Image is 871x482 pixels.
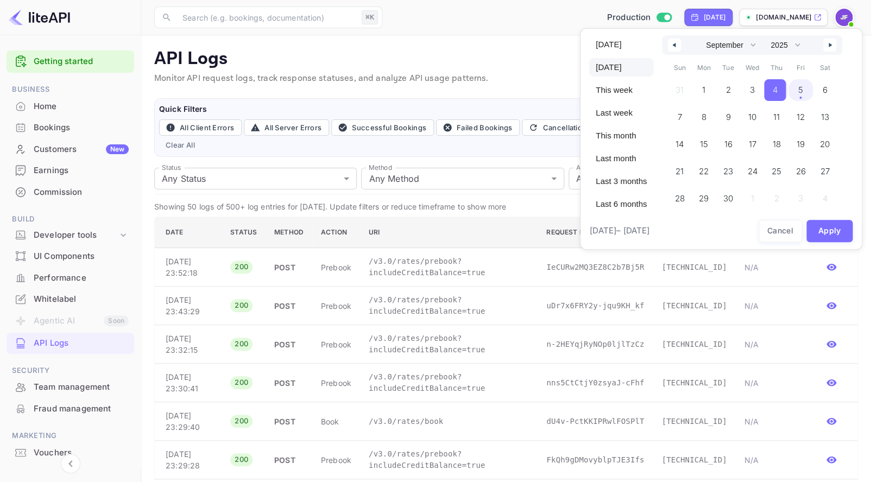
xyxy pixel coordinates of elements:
button: 11 [764,104,788,125]
span: [DATE] – [DATE] [590,225,649,237]
span: 8 [702,107,706,127]
span: Sat [813,59,837,77]
button: 29 [692,185,716,207]
span: 25 [772,162,781,181]
button: 27 [813,158,837,180]
button: [DATE] [589,35,653,54]
button: 4 [764,77,788,98]
span: 29 [699,189,709,208]
button: 28 [667,185,692,207]
span: 26 [796,162,805,181]
span: 14 [676,135,684,154]
button: 15 [692,131,716,153]
button: 5 [788,77,813,98]
span: 11 [773,107,780,127]
button: This week [589,81,653,99]
button: Apply [806,220,853,242]
button: 17 [740,131,765,153]
span: 6 [822,80,827,100]
button: 21 [667,158,692,180]
span: 5 [798,80,803,100]
span: 3 [750,80,755,100]
button: 16 [716,131,740,153]
button: 13 [813,104,837,125]
button: 14 [667,131,692,153]
button: Last 3 months [589,172,653,191]
button: 20 [813,131,837,153]
span: 4 [773,80,778,100]
span: Tue [716,59,740,77]
button: 9 [716,104,740,125]
span: 17 [748,135,756,154]
button: 25 [764,158,788,180]
button: 3 [740,77,765,98]
button: Last 6 months [589,195,653,213]
button: 8 [692,104,716,125]
button: 30 [716,185,740,207]
span: Thu [764,59,788,77]
button: 12 [788,104,813,125]
span: 16 [724,135,732,154]
span: 21 [676,162,684,181]
span: 18 [772,135,780,154]
button: 6 [813,77,837,98]
span: 30 [723,189,733,208]
span: 19 [797,135,805,154]
button: This month [589,126,653,145]
button: 2 [716,77,740,98]
span: Sun [667,59,692,77]
span: 2 [725,80,730,100]
span: 23 [723,162,733,181]
span: Wed [740,59,765,77]
button: Cancel [759,220,802,242]
span: 10 [748,107,756,127]
span: 20 [820,135,830,154]
button: Last week [589,104,653,122]
span: 27 [820,162,829,181]
button: 24 [740,158,765,180]
span: Fri [788,59,813,77]
span: 22 [699,162,709,181]
button: 1 [692,77,716,98]
button: 26 [788,158,813,180]
button: 23 [716,158,740,180]
span: 12 [797,107,805,127]
button: [DATE] [589,58,653,77]
span: Mon [692,59,716,77]
span: 24 [747,162,757,181]
span: 7 [677,107,681,127]
span: 13 [820,107,829,127]
span: 28 [674,189,684,208]
button: Last month [589,149,653,168]
button: 22 [692,158,716,180]
span: 1 [702,80,705,100]
span: 15 [700,135,708,154]
button: 7 [667,104,692,125]
button: 10 [740,104,765,125]
button: 19 [788,131,813,153]
span: 9 [725,107,730,127]
button: 18 [764,131,788,153]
